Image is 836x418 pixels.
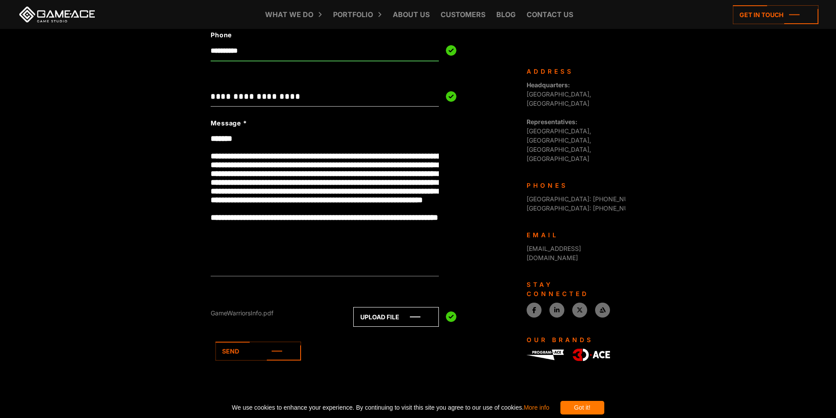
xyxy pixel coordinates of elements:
strong: Representatives: [527,118,578,125]
a: Upload file [353,307,439,327]
label: Phone [211,30,393,40]
span: [GEOGRAPHIC_DATA]: [PHONE_NUMBER] [527,204,648,212]
img: 3D-Ace [573,349,610,361]
div: Address [527,67,619,76]
span: [GEOGRAPHIC_DATA], [GEOGRAPHIC_DATA] [527,81,591,107]
div: Email [527,230,619,239]
div: GameWarriorsInfo.pdf [211,308,334,318]
img: Program-Ace [527,350,564,360]
a: Send [215,342,301,361]
div: Phones [527,181,619,190]
div: Our Brands [527,335,619,344]
strong: Headquarters: [527,81,570,89]
span: [GEOGRAPHIC_DATA], [GEOGRAPHIC_DATA], [GEOGRAPHIC_DATA], [GEOGRAPHIC_DATA] [527,118,591,162]
span: [GEOGRAPHIC_DATA]: [PHONE_NUMBER] [527,195,648,203]
div: Got it! [560,401,604,414]
a: Get in touch [733,5,818,24]
span: We use cookies to enhance your experience. By continuing to visit this site you agree to our use ... [232,401,549,414]
label: Message * [211,118,247,128]
div: Stay connected [527,280,619,298]
a: [EMAIL_ADDRESS][DOMAIN_NAME] [527,245,581,261]
a: More info [524,404,549,411]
